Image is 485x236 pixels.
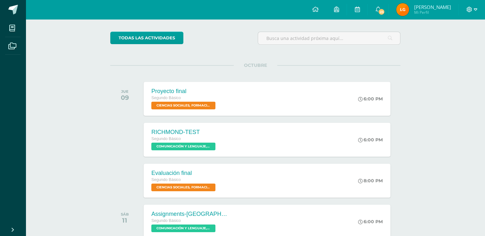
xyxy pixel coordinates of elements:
div: JUE [121,89,129,94]
span: COMUNICACIÓN Y LENGUAJE, IDIOMA EXTRANJERO 'Sección B' [151,143,215,150]
span: OCTUBRE [234,62,277,68]
div: RICHMOND-TEST [151,129,217,136]
span: CIENCIAS SOCIALES, FORMACIÓN CIUDADANA E INTERCULTURALIDAD 'Sección B' [151,102,215,109]
div: SÁB [121,212,129,216]
div: Assignments-[GEOGRAPHIC_DATA]-2 [151,211,228,217]
div: 6:00 PM [358,96,383,102]
span: 23 [378,8,385,15]
div: 11 [121,216,129,224]
div: 6:00 PM [358,137,383,143]
span: Segundo Básico [151,96,181,100]
span: CIENCIAS SOCIALES, FORMACIÓN CIUDADANA E INTERCULTURALIDAD 'Sección B' [151,184,215,191]
div: 09 [121,94,129,101]
span: [PERSON_NAME] [414,4,451,10]
span: COMUNICACIÓN Y LENGUAJE, IDIOMA EXTRANJERO 'Sección B' [151,224,215,232]
span: Segundo Básico [151,218,181,223]
input: Busca una actividad próxima aquí... [258,32,400,44]
span: Segundo Básico [151,177,181,182]
img: 2b07e7083290fa3d522a25deb24f4cca.png [396,3,409,16]
span: Segundo Básico [151,137,181,141]
div: Proyecto final [151,88,217,95]
a: todas las Actividades [110,32,183,44]
div: 6:00 PM [358,219,383,224]
div: 8:00 PM [358,178,383,184]
span: Mi Perfil [414,10,451,15]
div: Evaluación final [151,170,217,177]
